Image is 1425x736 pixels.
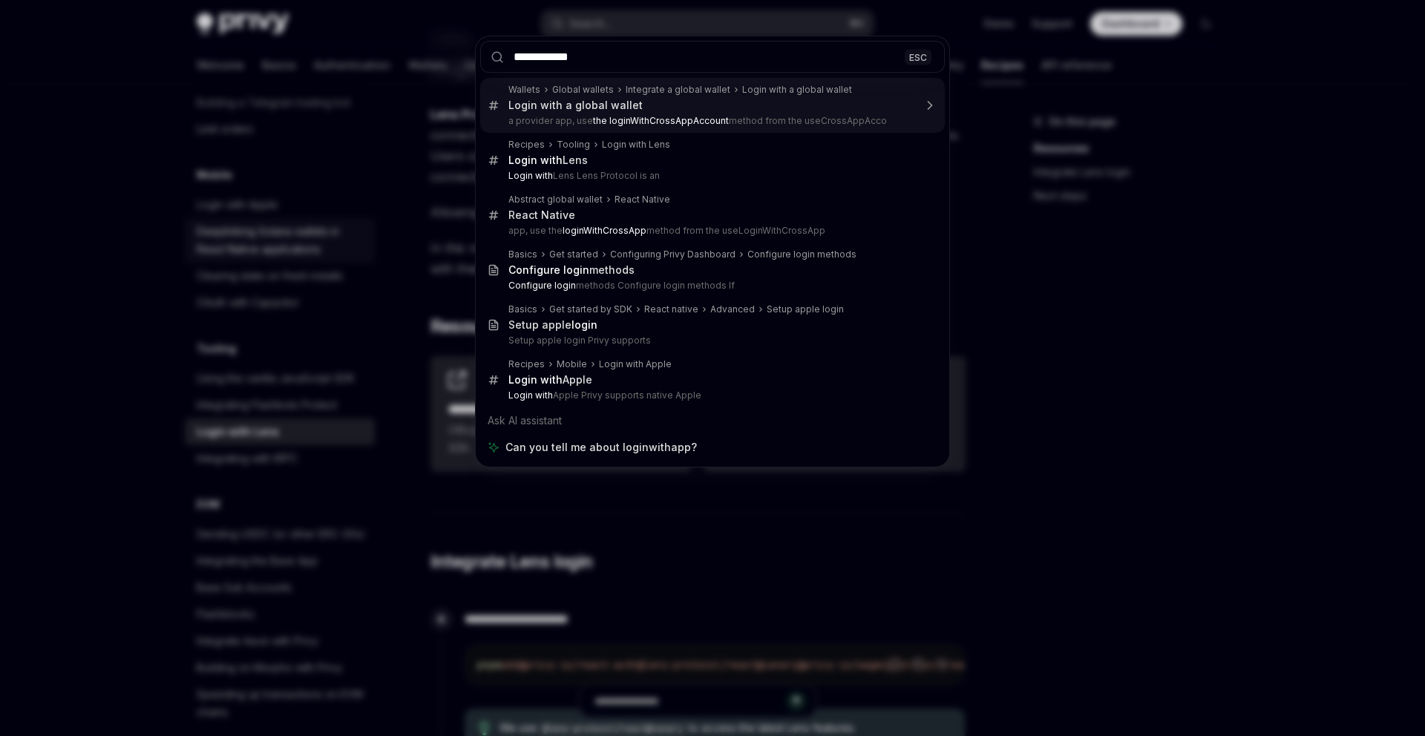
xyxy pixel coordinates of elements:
p: app, use the method from the useLoginWithCrossApp [508,225,914,237]
div: React native [644,303,698,315]
div: Basics [508,303,537,315]
b: Login with [508,170,553,181]
p: Apple Privy supports native Apple [508,390,914,401]
b: Login with [508,373,563,386]
div: Global wallets [552,84,614,96]
div: Mobile [557,358,587,370]
div: Lens [508,154,588,167]
p: a provider app, use method from the useCrossAppAcco [508,115,914,127]
div: Configuring Privy Dashboard [610,249,736,260]
div: Basics [508,249,537,260]
div: Setup apple login [767,303,844,315]
div: Get started [549,249,598,260]
b: Configure login [508,280,576,291]
span: Can you tell me about loginwithapp? [505,440,697,455]
div: React Native [615,194,670,206]
div: Advanced [710,303,755,315]
div: Recipes [508,358,545,370]
div: Abstract global wallet [508,194,603,206]
b: the loginWithCrossAppAccount [593,115,729,126]
div: Login with a global wallet [742,84,852,96]
div: Login with a global wallet [508,99,643,112]
div: Ask AI assistant [480,407,945,434]
div: Apple [508,373,592,387]
div: Integrate a global wallet [626,84,730,96]
div: Configure login methods [747,249,856,260]
div: Login with Lens [602,139,670,151]
div: React Native [508,208,575,222]
div: Get started by SDK [549,303,632,315]
div: methods [508,263,635,277]
div: Login with Apple [599,358,672,370]
div: ESC [905,49,931,65]
b: login [571,318,597,331]
b: Login with [508,154,563,166]
p: Lens Lens Protocol is an [508,170,914,182]
div: Tooling [557,139,590,151]
b: loginWithCrossApp [563,225,646,236]
div: Wallets [508,84,540,96]
b: Login with [508,390,553,401]
p: Setup apple login Privy supports [508,335,914,346]
div: Recipes [508,139,545,151]
p: methods Configure login methods If [508,280,914,292]
div: Setup apple [508,318,597,332]
b: Configure login [508,263,589,276]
